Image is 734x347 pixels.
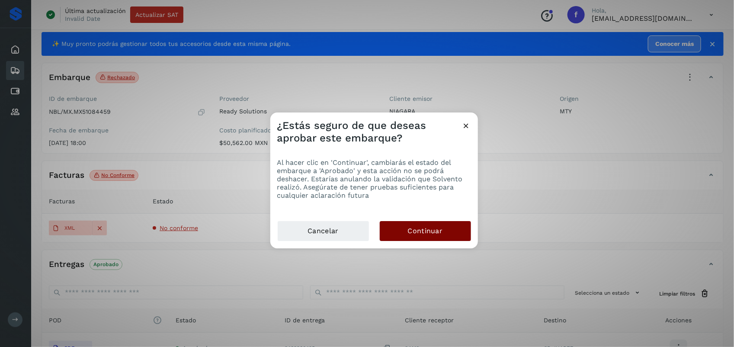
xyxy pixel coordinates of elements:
span: Al hacer clic en 'Continuar', cambiarás el estado del embarque a 'Aprobado' y esta acción no se p... [277,158,463,200]
h3: ¿Estás seguro de que deseas aprobar este embarque? [277,119,462,145]
span: Continuar [408,226,443,236]
button: Continuar [380,221,471,241]
button: Cancelar [277,221,369,241]
span: Cancelar [308,226,338,236]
